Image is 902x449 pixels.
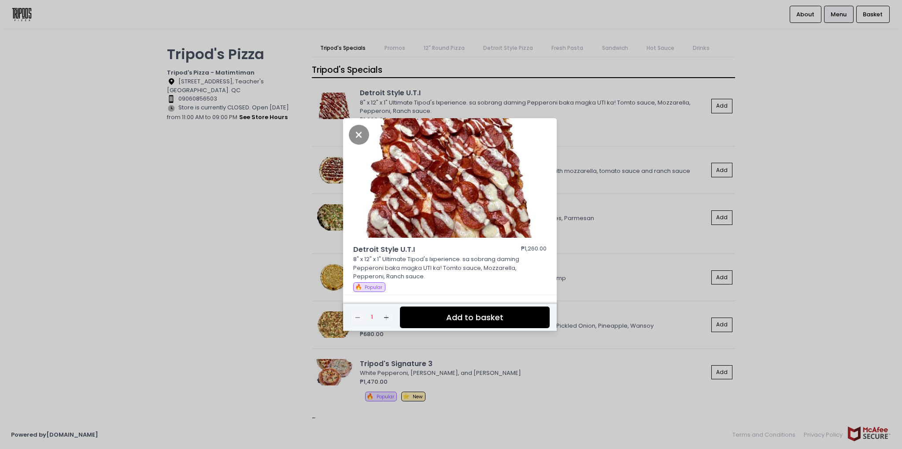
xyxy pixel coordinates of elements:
[349,130,369,138] button: Close
[365,284,382,291] span: Popular
[521,244,547,255] div: ₱1,260.00
[353,255,547,281] p: 8" x 12" x 1" Ultimate Tipod's Ixperience. sa sobrang daming Pepperoni baka magka UTI ka! Tomto s...
[355,283,362,291] span: 🔥
[343,118,557,238] img: Detroit Style U.T.I
[353,244,499,255] span: Detroit Style U.T.I
[400,307,550,328] button: Add to basket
